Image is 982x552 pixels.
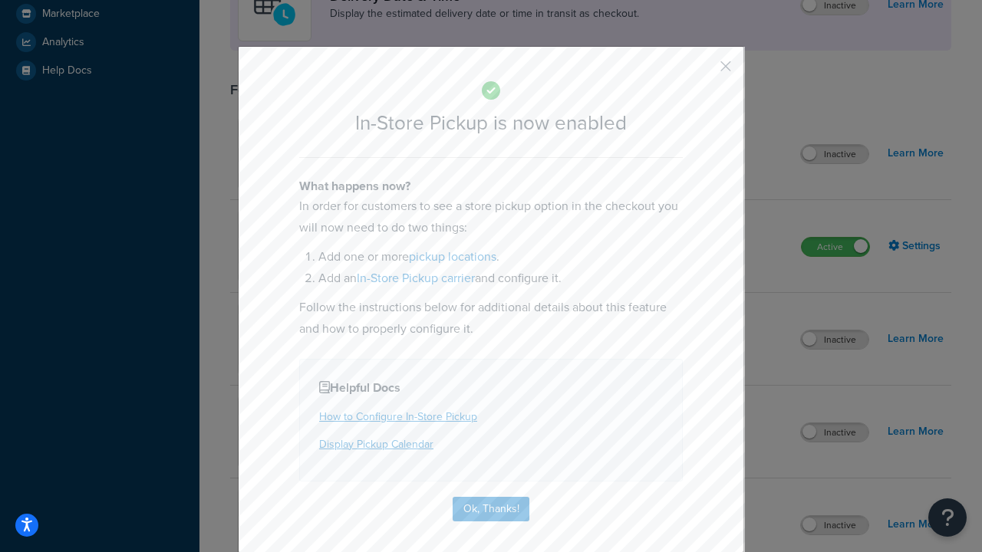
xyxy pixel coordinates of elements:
[319,409,477,425] a: How to Configure In-Store Pickup
[299,112,683,134] h2: In-Store Pickup is now enabled
[299,177,683,195] h4: What happens now?
[299,195,683,238] p: In order for customers to see a store pickup option in the checkout you will now need to do two t...
[318,268,683,289] li: Add an and configure it.
[357,269,475,287] a: In-Store Pickup carrier
[409,248,496,265] a: pickup locations
[318,246,683,268] li: Add one or more .
[319,436,433,452] a: Display Pickup Calendar
[319,379,663,397] h4: Helpful Docs
[299,297,683,340] p: Follow the instructions below for additional details about this feature and how to properly confi...
[453,497,529,521] button: Ok, Thanks!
